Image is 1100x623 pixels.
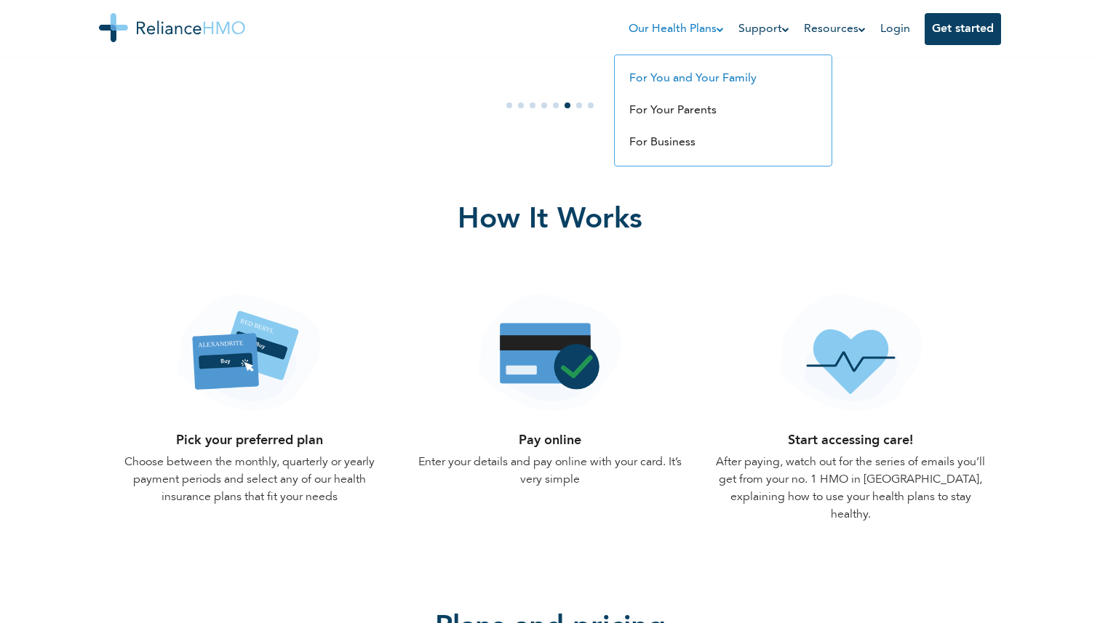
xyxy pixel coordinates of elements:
[99,155,1001,264] h2: How It Works
[738,20,789,38] a: Support
[709,427,992,454] h4: Start accessing care!
[779,294,922,411] img: healthcare22.svg
[629,20,724,38] a: Our Health Plans
[408,427,691,454] h4: Pay online
[880,23,910,35] a: Login
[478,294,621,411] img: payonline.svg
[709,454,992,523] p: After paying, watch out for the series of emails you’ll get from your no. 1 HMO in [GEOGRAPHIC_DA...
[408,454,691,489] p: Enter your details and pay online with your card. It’s very simple
[108,427,391,454] h4: Pick your preferred plan
[629,73,757,84] a: For You and Your Family
[925,13,1001,45] button: Get started
[108,454,391,506] p: Choose between the monthly, quarterly or yearly payment periods and select any of our health insu...
[629,105,717,116] a: For Your Parents
[178,294,321,411] img: planselect.svg
[804,20,866,38] a: Resources
[629,137,696,148] a: For Business
[99,13,245,42] img: Reliance HMO's Logo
